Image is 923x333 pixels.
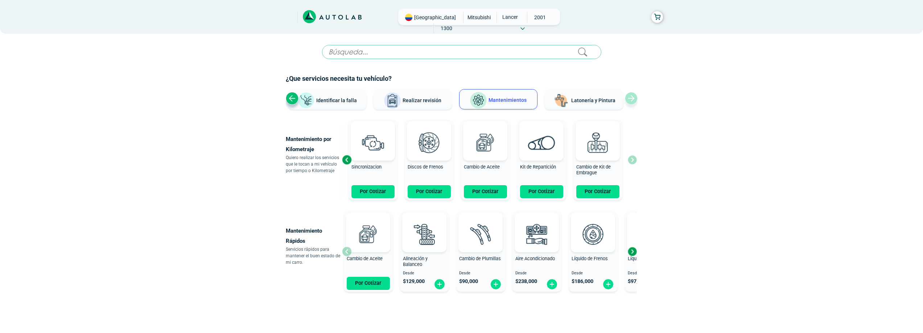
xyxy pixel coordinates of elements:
[552,92,570,109] img: Latonería y Pintura
[286,154,342,174] p: Quiero realizar los servicios que le tocan a mi vehículo por tiempo o Kilometraje
[341,154,352,165] div: Previous slide
[546,279,558,290] img: fi_plus-circle2.svg
[470,92,487,109] img: Mantenimientos
[344,211,393,292] button: Cambio de Aceite Por Cotizar
[602,279,614,290] img: fi_plus-circle2.svg
[582,126,614,158] img: kit_de_embrague-v3.svg
[403,278,425,284] span: $ 129,000
[464,164,500,170] span: Cambio de Aceite
[515,256,555,261] span: Aire Acondicionado
[400,211,449,292] button: Alineación y Balanceo Desde $129,000
[576,185,619,198] button: Por Cotizar
[459,256,501,261] span: Cambio de Plumillas
[434,279,445,290] img: fi_plus-circle2.svg
[461,120,510,200] button: Cambio de Aceite Por Cotizar
[456,211,505,292] button: Cambio de Plumillas Desde $90,000
[587,123,609,145] img: AD0BCuuxAAAAAElFTkSuQmCC
[515,278,537,284] span: $ 238,000
[351,185,395,198] button: Por Cotizar
[288,89,366,109] button: Identificar la falla
[405,14,412,21] img: Flag of COLOMBIA
[577,218,609,250] img: liquido_frenos-v3.svg
[520,164,556,170] span: Kit de Repartición
[572,256,608,261] span: Líquido de Frenos
[459,278,478,284] span: $ 90,000
[572,271,615,276] span: Desde
[286,134,342,154] p: Mantenimiento por Kilometraje
[286,226,342,246] p: Mantenimiento Rápidos
[572,278,593,284] span: $ 186,000
[362,123,384,145] img: AD0BCuuxAAAAAElFTkSuQmCC
[374,89,452,109] button: Realizar revisión
[628,271,671,276] span: Desde
[384,92,401,109] img: Realizar revisión
[322,45,601,59] input: Búsqueda...
[403,256,428,267] span: Alineación y Balanceo
[351,164,382,170] span: Sincronizacion
[459,89,537,109] button: Mantenimientos
[628,278,647,284] span: $ 97,300
[434,23,460,34] span: 1300
[466,12,492,23] span: MITSUBISHI
[405,120,454,200] button: Discos de Frenos Por Cotizar
[628,256,669,261] span: Líquido Refrigerante
[347,256,383,261] span: Cambio de Aceite
[418,123,440,145] img: AD0BCuuxAAAAAElFTkSuQmCC
[526,215,548,236] img: AD0BCuuxAAAAAElFTkSuQmCC
[627,246,638,257] div: Next slide
[531,123,552,145] img: AD0BCuuxAAAAAElFTkSuQmCC
[512,211,561,292] button: Aire Acondicionado Desde $238,000
[316,97,357,103] span: Identificar la falla
[576,164,611,176] span: Cambio de Kit de Embrague
[474,123,496,145] img: AD0BCuuxAAAAAElFTkSuQmCC
[521,218,553,250] img: aire_acondicionado-v3.svg
[469,126,501,158] img: cambio_de_aceite-v3.svg
[571,97,615,103] span: Latonería y Pintura
[286,74,638,83] h2: ¿Que servicios necesita tu vehículo?
[515,271,559,276] span: Desde
[520,185,563,198] button: Por Cotizar
[528,136,555,150] img: correa_de_reparticion-v3.svg
[489,97,527,103] span: Mantenimientos
[527,12,553,23] span: 2001
[286,246,342,266] p: Servicios rápidos para mantener el buen estado de mi carro.
[573,120,622,200] button: Cambio de Kit de Embrague Por Cotizar
[517,120,566,200] button: Kit de Repartición Por Cotizar
[357,215,379,236] img: AD0BCuuxAAAAAElFTkSuQmCC
[490,279,502,290] img: fi_plus-circle2.svg
[413,126,445,158] img: frenos2-v3.svg
[403,271,446,276] span: Desde
[569,211,618,292] button: Líquido de Frenos Desde $186,000
[633,218,665,250] img: liquido_refrigerante-v3.svg
[459,271,502,276] span: Desde
[357,126,389,158] img: sincronizacion-v3.svg
[413,215,435,236] img: AD0BCuuxAAAAAElFTkSuQmCC
[465,218,496,250] img: plumillas-v3.svg
[408,218,440,250] img: alineacion_y_balanceo-v3.svg
[625,211,674,292] button: Líquido Refrigerante Desde $97,300
[347,277,390,290] button: Por Cotizar
[297,92,315,109] img: Identificar la falla
[464,185,507,198] button: Por Cotizar
[497,12,523,22] span: LANCER
[408,164,443,170] span: Discos de Frenos
[582,215,604,236] img: AD0BCuuxAAAAAElFTkSuQmCC
[470,215,491,236] img: AD0BCuuxAAAAAElFTkSuQmCC
[414,14,456,21] span: [GEOGRAPHIC_DATA]
[408,185,451,198] button: Por Cotizar
[545,89,623,109] button: Latonería y Pintura
[403,97,441,103] span: Realizar revisión
[349,120,397,200] button: Sincronizacion Por Cotizar
[352,218,384,250] img: cambio_de_aceite-v3.svg
[286,92,298,105] div: Previous slide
